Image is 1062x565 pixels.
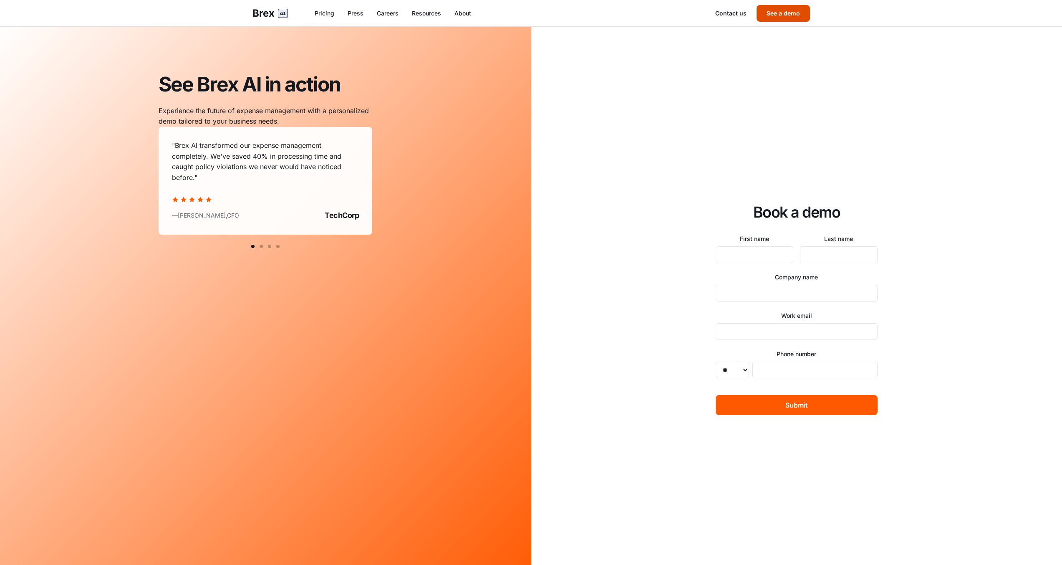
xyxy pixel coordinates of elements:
[800,235,878,243] label: Last name
[278,9,288,18] span: ai
[377,9,399,18] a: Careers
[252,7,288,20] a: Brexai
[172,211,239,220] div: — [PERSON_NAME] , CFO
[454,9,471,18] a: About
[252,7,275,20] span: Brex
[716,350,878,358] label: Phone number
[716,273,878,281] label: Company name
[315,9,334,18] a: Pricing
[716,312,878,320] label: Work email
[716,235,793,243] label: First name
[325,210,359,221] div: TechCorp
[757,5,810,22] button: See a demo
[716,395,878,415] button: Submit
[716,203,878,221] h2: Book a demo
[715,9,747,18] a: Contact us
[172,140,359,183] blockquote: " Brex AI transformed our expense management completely. We've saved 40% in processing time and c...
[159,73,372,96] h1: See Brex AI in action
[412,9,441,18] a: Resources
[348,9,363,18] a: Press
[159,106,372,127] p: Experience the future of expense management with a personalized demo tailored to your business ne...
